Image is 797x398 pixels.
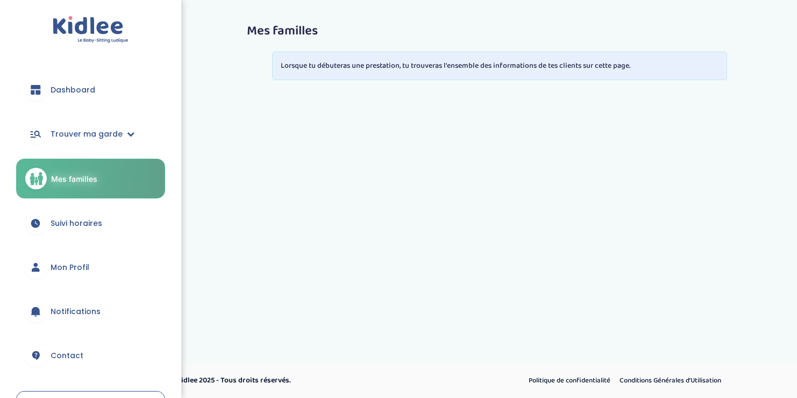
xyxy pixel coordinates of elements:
[51,350,83,361] span: Contact
[16,248,165,287] a: Mon Profil
[247,24,752,38] h3: Mes familles
[16,204,165,243] a: Suivi horaires
[616,374,725,388] a: Conditions Générales d’Utilisation
[16,336,165,375] a: Contact
[51,129,123,140] span: Trouver ma garde
[16,292,165,331] a: Notifications
[53,16,129,44] img: logo.svg
[281,60,718,72] p: Lorsque tu débuteras une prestation, tu trouveras l'ensemble des informations de tes clients sur ...
[51,173,97,184] span: Mes familles
[16,159,165,198] a: Mes familles
[51,262,89,273] span: Mon Profil
[51,84,95,96] span: Dashboard
[51,306,101,317] span: Notifications
[170,375,444,386] p: © Kidlee 2025 - Tous droits réservés.
[16,115,165,153] a: Trouver ma garde
[525,374,614,388] a: Politique de confidentialité
[51,218,102,229] span: Suivi horaires
[16,70,165,109] a: Dashboard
